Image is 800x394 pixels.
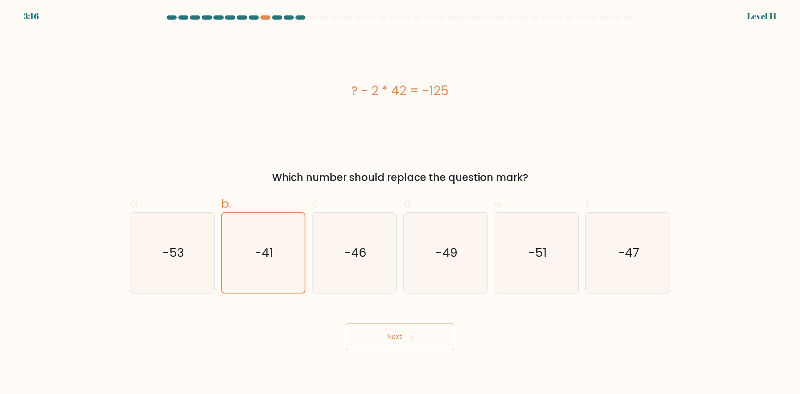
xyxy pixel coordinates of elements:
[255,244,273,261] text: -41
[747,10,777,23] div: Level 11
[585,196,591,212] span: f.
[130,196,140,212] span: a.
[435,244,457,261] text: -49
[346,324,454,350] button: Next
[162,244,184,261] text: -53
[344,244,366,261] text: -46
[618,244,639,261] text: -47
[130,81,670,100] div: ? - 2 * 42 = -125
[403,196,413,212] span: d.
[495,196,504,212] span: e.
[23,10,39,23] div: 3:16
[135,170,665,185] div: Which number should replace the question mark?
[221,196,231,212] span: b.
[312,196,321,212] span: c.
[528,244,547,261] text: -51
